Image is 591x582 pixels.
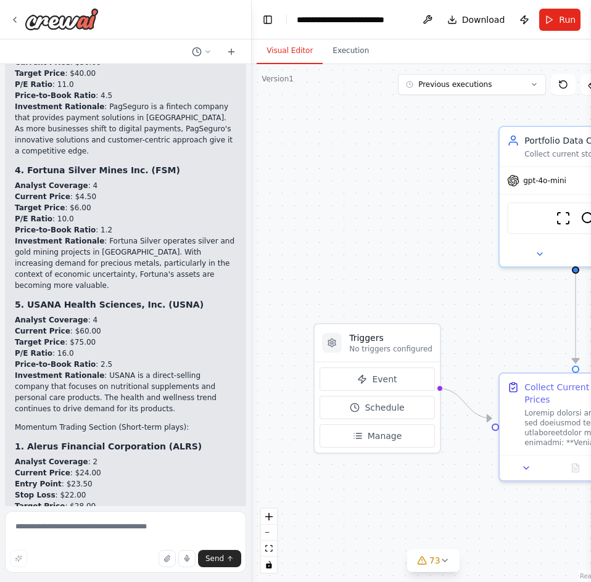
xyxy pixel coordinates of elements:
[159,550,176,567] button: Upload files
[221,44,241,59] button: Start a new chat
[15,360,96,369] strong: Price-to-Book Ratio
[15,371,104,380] strong: Investment Rationale
[15,69,65,78] strong: Target Price
[257,38,323,64] button: Visual Editor
[418,80,492,89] span: Previous executions
[262,74,294,84] div: Version 1
[261,557,277,573] button: toggle interactivity
[15,192,70,201] strong: Current Price
[15,326,236,337] li: : $60.00
[365,401,404,414] span: Schedule
[15,298,236,311] h3: 5. USANA Health Sciences, Inc. (USNA)
[261,509,277,573] div: React Flow controls
[15,469,70,477] strong: Current Price
[320,424,435,448] button: Manage
[15,102,104,111] strong: Investment Rationale
[439,382,492,425] g: Edge from triggers to cd96cf4c-dad9-4d98-a22d-c0f0fe37b497
[15,181,88,190] strong: Analyst Coverage
[320,367,435,391] button: Event
[15,236,236,291] li: : Fortuna Silver operates silver and gold mining projects in [GEOGRAPHIC_DATA]. With increasing d...
[15,164,236,176] h3: 4. Fortuna Silver Mines Inc. (FSM)
[372,373,397,385] span: Event
[15,370,236,414] li: : USANA is a direct-selling company that focuses on nutritional supplements and personal care pro...
[569,274,582,363] g: Edge from 85051980-84bd-49bb-8a1a-7ae8dd857f20 to cd96cf4c-dad9-4d98-a22d-c0f0fe37b497
[523,176,566,186] span: gpt-4o-mini
[10,550,27,567] button: Improve this prompt
[15,349,52,358] strong: P/E Ratio
[407,549,460,572] button: 73
[261,525,277,541] button: zoom out
[15,215,52,223] strong: P/E Ratio
[15,480,62,488] strong: Entry Point
[15,337,236,348] li: : $75.00
[429,554,440,567] span: 73
[15,226,96,234] strong: Price-to-Book Ratio
[205,554,224,564] span: Send
[15,490,236,501] li: : $22.00
[187,44,217,59] button: Switch to previous chat
[15,327,70,335] strong: Current Price
[15,456,236,467] li: : 2
[313,323,441,454] div: TriggersNo triggers configuredEventScheduleManage
[15,224,236,236] li: : 1.2
[559,14,576,26] span: Run
[15,202,236,213] li: : $6.00
[15,314,236,326] li: : 4
[398,74,546,95] button: Previous executions
[15,91,96,100] strong: Price-to-Book Ratio
[15,422,236,433] h2: Momentum Trading Section (Short-term plays):
[320,396,435,419] button: Schedule
[539,9,581,31] button: Run
[15,90,236,101] li: : 4.5
[25,8,99,30] img: Logo
[556,211,571,226] img: ScrapeWebsiteTool
[15,440,236,453] h3: 1. Alerus Financial Corporation (ALRS)
[15,203,65,212] strong: Target Price
[15,502,65,510] strong: Target Price
[15,467,236,478] li: : $24.00
[15,80,52,89] strong: P/E Ratio
[15,491,56,499] strong: Stop Loss
[15,316,88,324] strong: Analyst Coverage
[259,11,276,28] button: Hide left sidebar
[15,101,236,157] li: : PagSeguro is a fintech company that provides payment solutions in [GEOGRAPHIC_DATA]. As more bu...
[15,180,236,191] li: : 4
[261,541,277,557] button: fit view
[198,550,241,567] button: Send
[15,79,236,90] li: : 11.0
[15,213,236,224] li: : 10.0
[15,478,236,490] li: : $23.50
[368,430,402,442] span: Manage
[15,237,104,245] strong: Investment Rationale
[323,38,379,64] button: Execution
[15,348,236,359] li: : 16.0
[442,9,510,31] button: Download
[178,550,196,567] button: Click to speak your automation idea
[15,338,65,346] strong: Target Price
[15,359,236,370] li: : 2.5
[15,457,88,466] strong: Analyst Coverage
[15,501,236,512] li: : $28.00
[349,332,432,344] h3: Triggers
[349,344,432,354] p: No triggers configured
[261,509,277,525] button: zoom in
[15,191,236,202] li: : $4.50
[462,14,505,26] span: Download
[297,14,408,26] nav: breadcrumb
[15,68,236,79] li: : $40.00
